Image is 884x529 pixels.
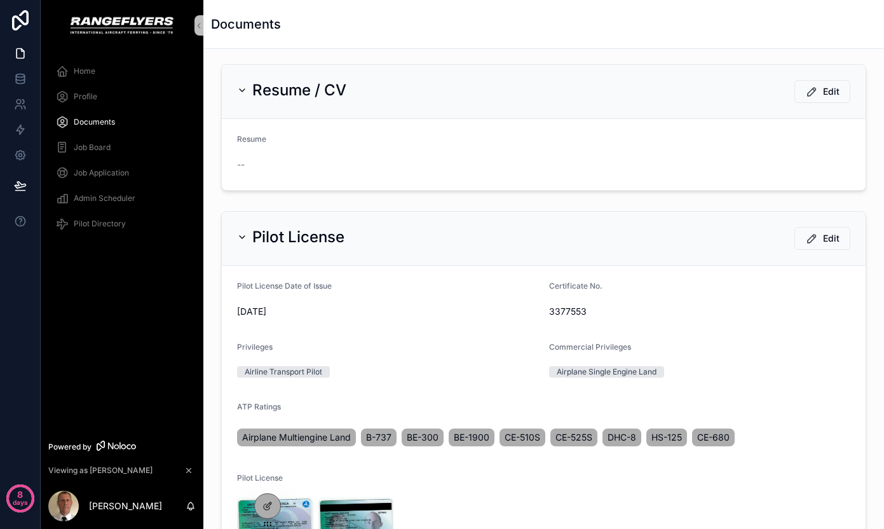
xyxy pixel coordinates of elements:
span: ATP Ratings [237,402,281,411]
span: Job Board [74,142,111,153]
a: Job Board [48,136,196,159]
span: Powered by [48,442,92,452]
span: HS-125 [651,431,682,444]
a: Home [48,60,196,83]
span: CE-680 [697,431,730,444]
span: 3377553 [549,305,851,318]
span: Pilot Directory [74,219,126,229]
p: 8 [17,488,23,501]
span: Viewing as [PERSON_NAME] [48,465,153,476]
h1: Documents [211,15,281,33]
span: DHC-8 [608,431,636,444]
span: BE-1900 [454,431,489,444]
span: Airplane Multiengine Land [242,431,351,444]
span: Documents [74,117,115,127]
span: Edit [823,232,840,245]
span: [DATE] [237,305,539,318]
span: BE-300 [407,431,439,444]
a: Profile [48,85,196,108]
span: Edit [823,85,840,98]
span: CE-525S [555,431,592,444]
h2: Pilot License [252,227,344,247]
p: days [13,493,28,511]
span: Home [74,66,95,76]
a: Powered by [41,435,203,458]
a: Documents [48,111,196,134]
span: Privileges [237,342,273,352]
button: Edit [794,227,850,250]
span: Job Application [74,168,129,178]
span: Commercial Privileges [549,342,631,352]
div: Airplane Single Engine Land [557,366,656,378]
h2: Resume / CV [252,80,346,100]
span: Admin Scheduler [74,193,135,203]
span: B-737 [366,431,391,444]
img: App logo [69,15,174,36]
p: [PERSON_NAME] [89,500,162,512]
span: -- [237,158,245,171]
span: Pilot License [237,473,283,483]
a: Pilot Directory [48,212,196,235]
span: Profile [74,92,97,102]
a: Job Application [48,161,196,184]
span: Pilot License Date of Issue [237,281,332,291]
button: Edit [794,80,850,103]
a: Admin Scheduler [48,187,196,210]
span: CE-510S [505,431,540,444]
div: Airline Transport Pilot [245,366,322,378]
span: Certificate No. [549,281,602,291]
span: Resume [237,134,266,144]
div: scrollable content [41,51,203,252]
